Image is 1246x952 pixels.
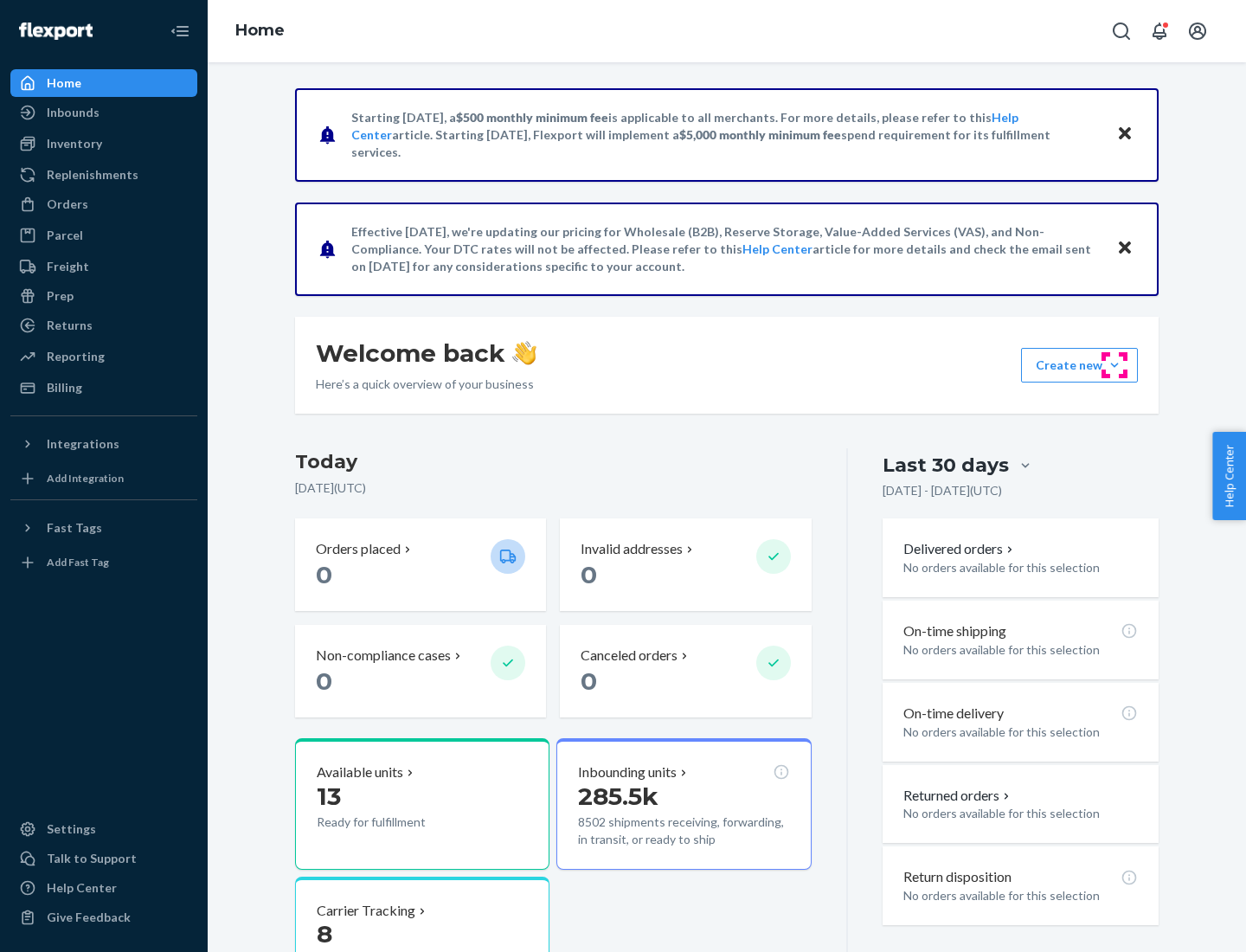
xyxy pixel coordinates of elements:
[1104,14,1139,48] button: Open Search Box
[10,130,197,158] a: Inventory
[295,625,546,717] button: Non-compliance cases 0
[903,539,1017,559] button: Delivered orders
[316,338,536,369] h1: Welcome back
[10,465,197,492] a: Add Integration
[47,166,138,183] div: Replenishments
[222,6,299,56] ol: breadcrumbs
[47,850,137,867] div: Talk to Support
[19,23,93,40] img: Flexport logo
[10,190,197,218] a: Orders
[295,518,546,611] button: Orders placed 0
[10,815,197,843] a: Settings
[10,549,197,576] a: Add Fast Tag
[163,14,197,48] button: Close Navigation
[10,904,197,931] button: Give Feedback
[10,69,197,97] a: Home
[317,762,403,782] p: Available units
[47,135,102,152] div: Inventory
[10,222,197,249] a: Parcel
[351,223,1100,275] p: Effective [DATE], we're updating our pricing for Wholesale (B2B), Reserve Storage, Value-Added Se...
[317,919,332,949] span: 8
[47,519,102,537] div: Fast Tags
[578,762,677,782] p: Inbounding units
[903,559,1138,576] p: No orders available for this selection
[47,196,88,213] div: Orders
[10,374,197,402] a: Billing
[351,109,1100,161] p: Starting [DATE], a is applicable to all merchants. For more details, please refer to this article...
[903,641,1138,659] p: No orders available for this selection
[1142,14,1177,48] button: Open notifications
[903,805,1138,822] p: No orders available for this selection
[903,704,1004,724] p: On-time delivery
[317,782,341,811] span: 13
[581,560,597,589] span: 0
[47,435,119,453] div: Integrations
[1021,348,1138,383] button: Create new
[1114,122,1136,147] button: Close
[903,724,1138,741] p: No orders available for this selection
[10,430,197,458] button: Integrations
[47,879,117,897] div: Help Center
[10,99,197,126] a: Inbounds
[317,901,415,921] p: Carrier Tracking
[316,666,332,696] span: 0
[10,874,197,902] a: Help Center
[560,625,811,717] button: Canceled orders 0
[903,887,1138,904] p: No orders available for this selection
[578,814,789,848] p: 8502 shipments receiving, forwarding, in transit, or ready to ship
[903,786,1013,806] button: Returned orders
[883,452,1009,479] div: Last 30 days
[316,560,332,589] span: 0
[10,161,197,189] a: Replenishments
[10,343,197,370] a: Reporting
[10,514,197,542] button: Fast Tags
[47,379,82,396] div: Billing
[10,282,197,310] a: Prep
[47,317,93,334] div: Returns
[47,348,105,365] div: Reporting
[456,110,608,125] span: $500 monthly minimum fee
[295,479,812,497] p: [DATE] ( UTC )
[742,241,812,256] a: Help Center
[10,845,197,872] a: Talk to Support
[47,287,74,305] div: Prep
[581,666,597,696] span: 0
[10,253,197,280] a: Freight
[316,539,401,559] p: Orders placed
[47,74,81,92] div: Home
[1212,432,1246,520] button: Help Center
[903,621,1006,641] p: On-time shipping
[295,448,812,476] h3: Today
[560,518,811,611] button: Invalid addresses 0
[47,258,89,275] div: Freight
[883,482,1002,499] p: [DATE] - [DATE] ( UTC )
[10,312,197,339] a: Returns
[47,820,96,838] div: Settings
[295,738,549,870] button: Available units13Ready for fulfillment
[581,646,678,666] p: Canceled orders
[47,909,131,926] div: Give Feedback
[47,555,109,569] div: Add Fast Tag
[316,376,536,393] p: Here’s a quick overview of your business
[903,867,1012,887] p: Return disposition
[679,127,841,142] span: $5,000 monthly minimum fee
[47,227,83,244] div: Parcel
[317,814,477,831] p: Ready for fulfillment
[581,539,683,559] p: Invalid addresses
[512,341,536,365] img: hand-wave emoji
[1114,236,1136,261] button: Close
[235,21,285,40] a: Home
[578,782,658,811] span: 285.5k
[1180,14,1215,48] button: Open account menu
[47,471,124,486] div: Add Integration
[316,646,451,666] p: Non-compliance cases
[47,104,100,121] div: Inbounds
[556,738,811,870] button: Inbounding units285.5k8502 shipments receiving, forwarding, in transit, or ready to ship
